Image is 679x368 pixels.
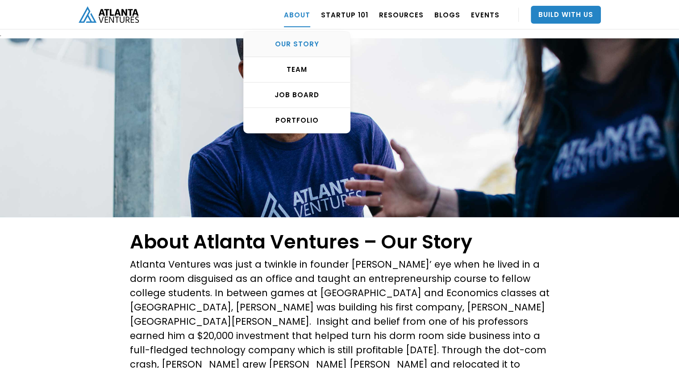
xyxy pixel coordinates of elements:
[284,2,310,27] a: ABOUT
[434,2,460,27] a: BLOGS
[321,2,368,27] a: Startup 101
[379,2,424,27] a: RESOURCES
[244,108,350,133] a: PORTFOLIO
[531,6,601,24] a: Build With Us
[244,57,350,83] a: TEAM
[244,91,350,99] div: Job Board
[244,83,350,108] a: Job Board
[471,2,500,27] a: EVENTS
[244,116,350,125] div: PORTFOLIO
[244,32,350,57] a: OUR STORY
[244,40,350,49] div: OUR STORY
[244,65,350,74] div: TEAM
[130,231,550,253] h1: About Atlanta Ventures – Our Story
